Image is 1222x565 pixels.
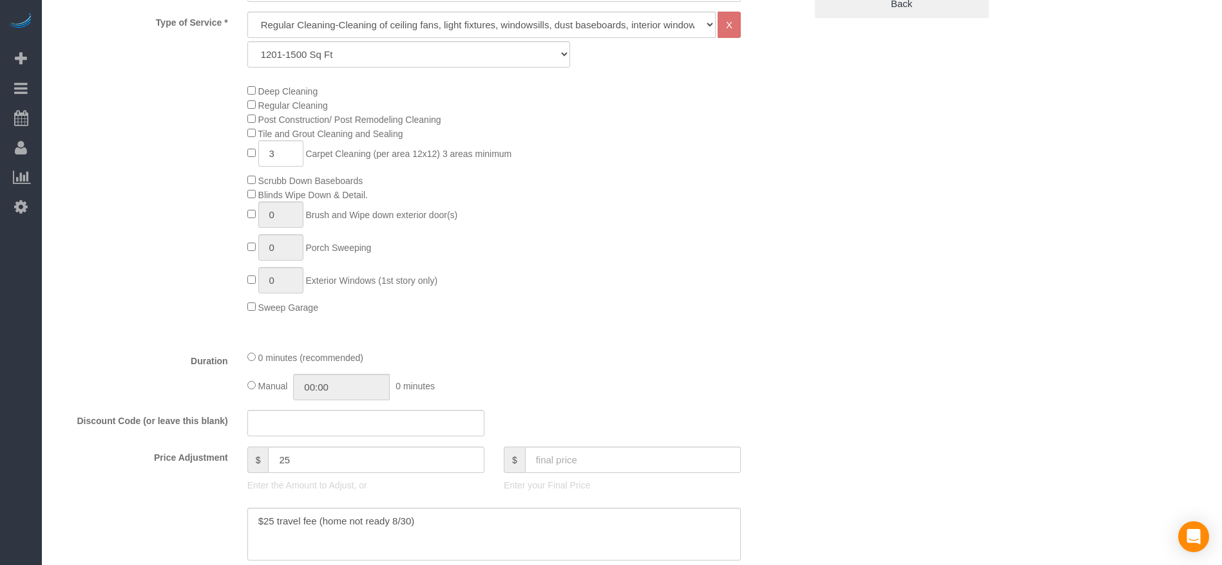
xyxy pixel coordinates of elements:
span: Regular Cleaning [258,100,328,111]
img: Automaid Logo [8,13,33,31]
span: Exterior Windows (1st story only) [305,275,437,286]
span: 0 minutes [396,381,435,391]
span: $ [504,447,525,473]
span: Brush and Wipe down exterior door(s) [305,210,457,220]
span: Tile and Grout Cleaning and Sealing [258,129,403,139]
span: Manual [258,381,288,391]
label: Price Adjustment [45,447,238,464]
span: Porch Sweeping [305,243,371,253]
p: Enter the Amount to Adjust, or [247,479,484,492]
span: Carpet Cleaning (per area 12x12) 3 areas minimum [305,149,511,159]
input: final price [525,447,741,473]
span: Scrubb Down Baseboards [258,176,363,186]
p: Enter your Final Price [504,479,741,492]
span: Sweep Garage [258,302,318,313]
span: $ [247,447,269,473]
label: Discount Code (or leave this blank) [45,410,238,427]
span: 0 minutes (recommended) [258,353,363,363]
label: Type of Service * [45,12,238,29]
div: Open Intercom Messenger [1178,521,1209,552]
span: Post Construction/ Post Remodeling Cleaning [258,115,441,125]
label: Duration [45,350,238,367]
span: Deep Cleaning [258,86,318,97]
span: Blinds Wipe Down & Detail. [258,190,368,200]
